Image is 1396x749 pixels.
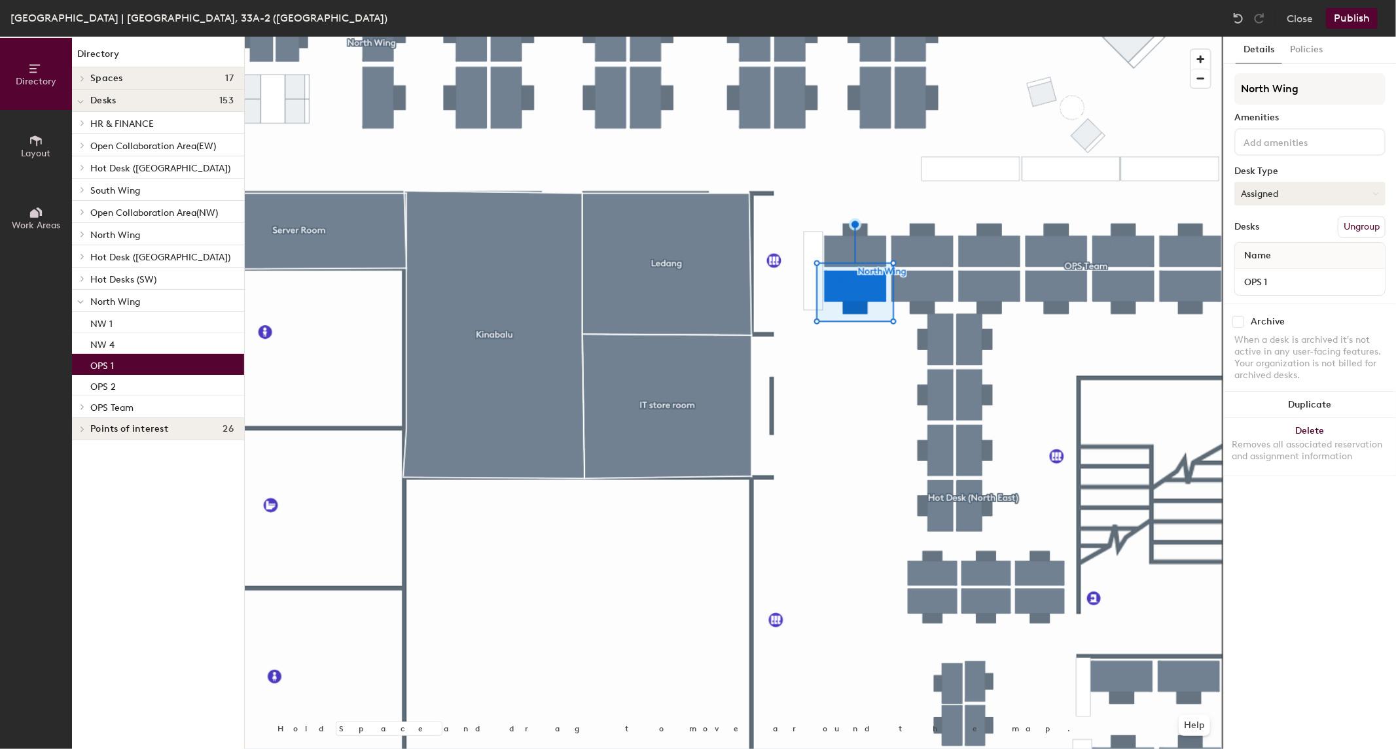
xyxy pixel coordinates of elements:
span: Hot Desks (SW) [90,274,156,285]
div: [GEOGRAPHIC_DATA] | [GEOGRAPHIC_DATA], 33A-2 ([GEOGRAPHIC_DATA]) [10,10,387,26]
span: Points of interest [90,424,168,434]
span: Hot Desk ([GEOGRAPHIC_DATA]) [90,163,230,174]
button: Duplicate [1224,392,1396,418]
input: Unnamed desk [1238,273,1382,291]
button: Publish [1326,8,1378,29]
div: Desks [1234,222,1259,232]
div: Archive [1251,317,1285,327]
button: DeleteRemoves all associated reservation and assignment information [1224,418,1396,476]
span: OPS Team [90,402,134,413]
div: Desk Type [1234,166,1386,177]
p: NW 4 [90,336,115,351]
p: OPS 1 [90,357,114,372]
button: Details [1236,37,1282,63]
span: Name [1238,244,1278,268]
h1: Directory [72,47,244,67]
div: Removes all associated reservation and assignment information [1232,439,1388,462]
span: Open Collaboration Area(NW) [90,207,218,218]
span: Work Areas [12,220,60,231]
img: Redo [1253,12,1266,25]
button: Ungroup [1338,216,1386,238]
span: HR & FINANCE [90,118,154,130]
span: Desks [90,96,116,106]
span: North Wing [90,230,140,241]
span: North Wing [90,296,140,307]
span: 153 [219,96,234,106]
button: Help [1179,715,1210,736]
span: Spaces [90,73,123,84]
span: South Wing [90,185,140,196]
span: Open Collaboration Area(EW) [90,141,216,152]
span: Hot Desk ([GEOGRAPHIC_DATA]) [90,252,230,263]
span: 26 [223,424,234,434]
button: Assigned [1234,182,1386,205]
p: NW 1 [90,315,113,330]
div: When a desk is archived it's not active in any user-facing features. Your organization is not bil... [1234,334,1386,381]
div: Amenities [1234,113,1386,123]
input: Add amenities [1241,133,1359,149]
button: Policies [1282,37,1331,63]
span: Layout [22,148,51,159]
p: OPS 2 [90,377,116,392]
img: Undo [1232,12,1245,25]
button: Close [1287,8,1313,29]
span: 17 [225,73,234,84]
span: Directory [16,76,56,87]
